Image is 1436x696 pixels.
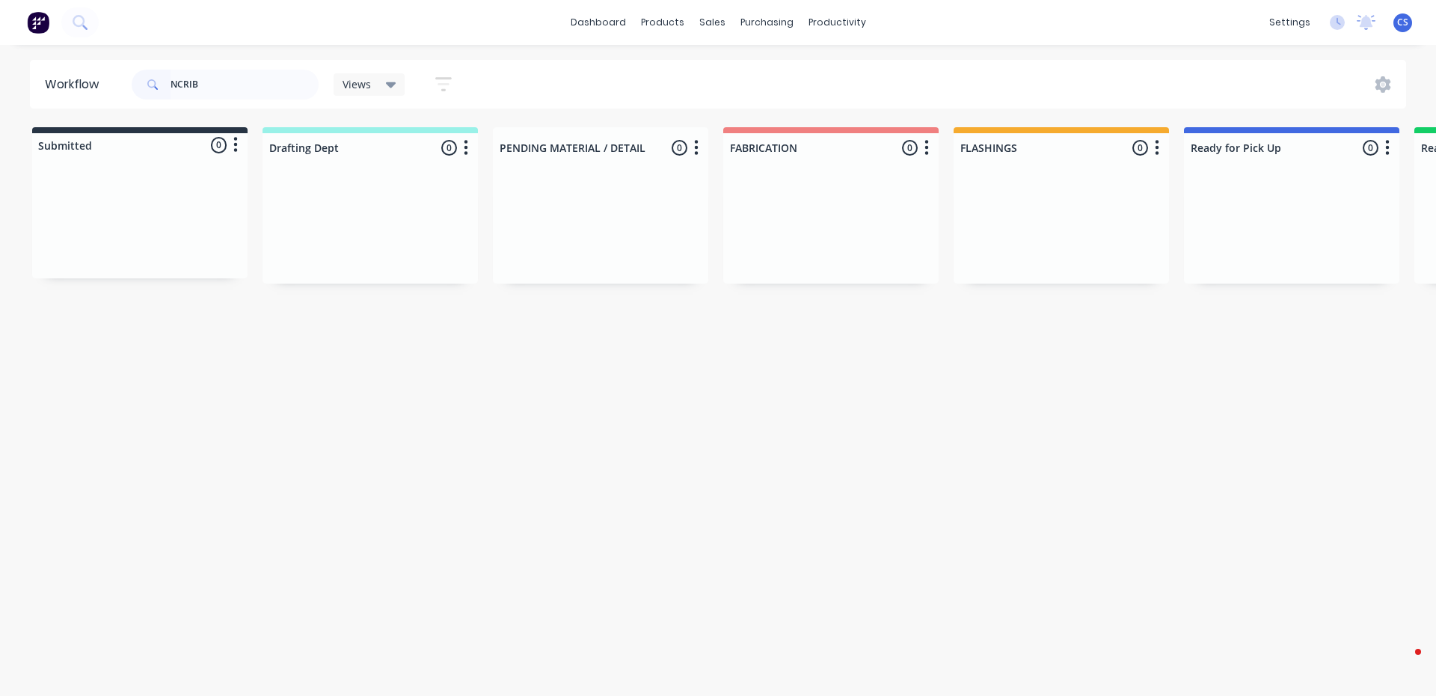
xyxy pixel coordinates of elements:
div: purchasing [733,11,801,34]
iframe: Intercom live chat [1385,645,1421,681]
a: dashboard [563,11,633,34]
div: productivity [801,11,874,34]
div: settings [1262,11,1318,34]
input: Search for orders... [171,70,319,100]
span: CS [1397,16,1408,29]
div: products [633,11,692,34]
div: Workflow [45,76,106,94]
div: sales [692,11,733,34]
img: Factory [27,11,49,34]
span: Views [343,76,371,92]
